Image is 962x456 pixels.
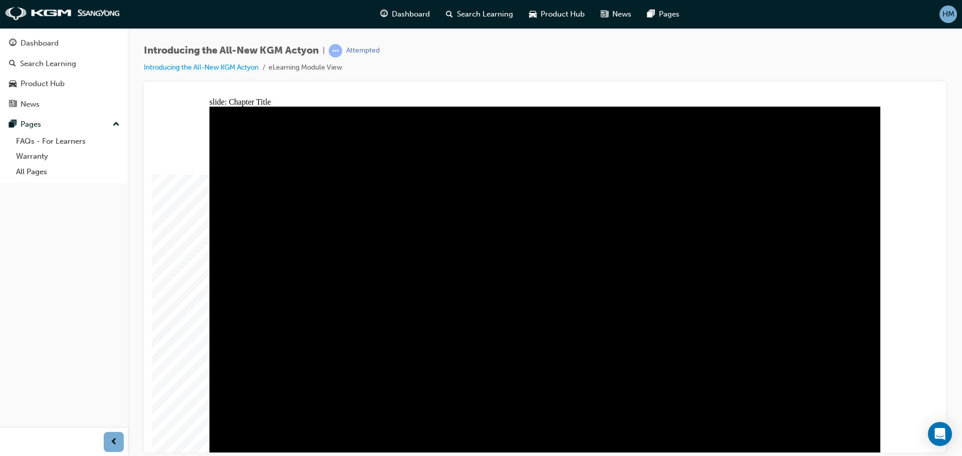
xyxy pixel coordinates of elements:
span: news-icon [601,8,608,21]
a: car-iconProduct Hub [521,4,593,25]
span: guage-icon [380,8,388,21]
span: News [612,9,631,20]
span: pages-icon [647,8,655,21]
span: pages-icon [9,120,17,129]
span: car-icon [529,8,537,21]
button: DashboardSearch LearningProduct HubNews [4,32,124,115]
span: car-icon [9,80,17,89]
div: Product Hub [21,78,65,90]
span: search-icon [446,8,453,21]
a: news-iconNews [593,4,639,25]
span: Pages [659,9,679,20]
a: Warranty [12,149,124,164]
a: pages-iconPages [639,4,687,25]
div: Open Intercom Messenger [928,422,952,446]
span: Search Learning [457,9,513,20]
a: search-iconSearch Learning [438,4,521,25]
div: News [21,99,40,110]
div: Attempted [346,46,380,56]
img: kgm [5,7,120,21]
a: FAQs - For Learners [12,134,124,149]
div: Pages [21,119,41,130]
a: Search Learning [4,55,124,73]
span: prev-icon [110,436,118,448]
a: Dashboard [4,34,124,53]
span: HM [942,9,954,20]
span: Product Hub [541,9,585,20]
a: guage-iconDashboard [372,4,438,25]
a: All Pages [12,164,124,180]
span: learningRecordVerb_ATTEMPT-icon [329,44,342,58]
span: search-icon [9,60,16,69]
button: HM [939,6,957,23]
div: Dashboard [21,38,59,49]
a: News [4,95,124,114]
button: Pages [4,115,124,134]
span: Introducing the All-New KGM Actyon [144,45,319,57]
span: up-icon [113,118,120,131]
span: Dashboard [392,9,430,20]
div: Search Learning [20,58,76,70]
a: Introducing the All-New KGM Actyon [144,63,259,72]
a: Product Hub [4,75,124,93]
span: news-icon [9,100,17,109]
span: | [323,45,325,57]
span: guage-icon [9,39,17,48]
li: eLearning Module View [269,62,342,74]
